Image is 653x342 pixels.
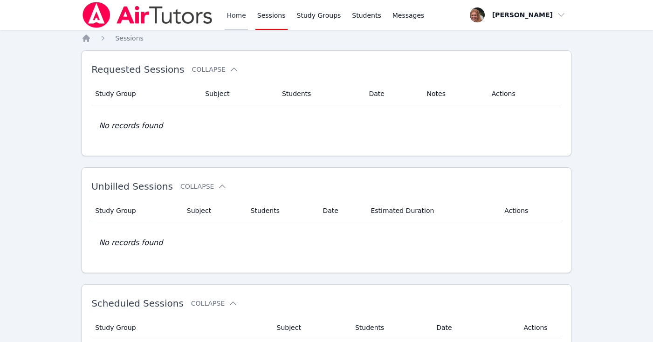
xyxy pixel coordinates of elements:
th: Actions [486,82,562,105]
th: Study Group [91,199,181,222]
img: Air Tutors [82,2,213,28]
a: Sessions [115,34,144,43]
nav: Breadcrumb [82,34,571,43]
th: Students [276,82,364,105]
th: Subject [181,199,245,222]
th: Subject [199,82,276,105]
th: Actions [518,316,562,339]
button: Collapse [192,65,238,74]
span: Requested Sessions [91,64,184,75]
th: Subject [271,316,350,339]
span: Unbilled Sessions [91,181,173,192]
span: Sessions [115,34,144,42]
span: Scheduled Sessions [91,298,184,309]
td: No records found [91,105,562,146]
th: Notes [421,82,486,105]
th: Students [245,199,317,222]
button: Collapse [180,182,227,191]
th: Actions [499,199,562,222]
span: Messages [392,11,425,20]
th: Students [350,316,431,339]
th: Estimated Duration [365,199,499,222]
td: No records found [91,222,562,263]
th: Date [363,82,421,105]
button: Collapse [191,299,238,308]
th: Date [431,316,518,339]
th: Study Group [91,82,199,105]
th: Date [317,199,365,222]
th: Study Group [91,316,271,339]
